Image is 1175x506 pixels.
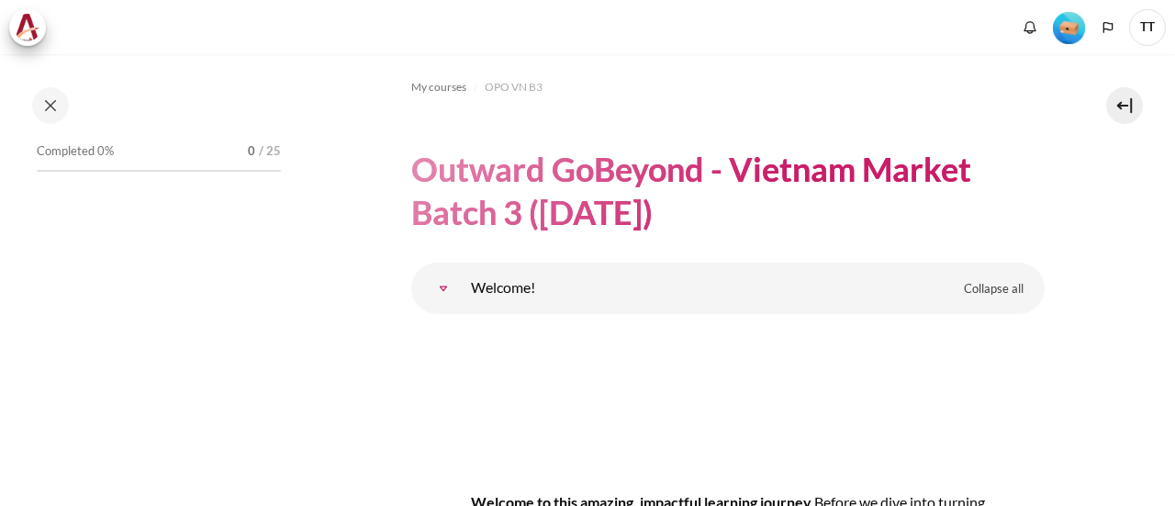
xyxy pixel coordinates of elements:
span: OPO VN B3 [485,79,543,96]
a: Level #1 [1046,10,1092,44]
span: TT [1129,9,1166,46]
img: Level #1 [1053,12,1085,44]
div: Level #1 [1053,10,1085,44]
a: User menu [1129,9,1166,46]
span: Completed 0% [37,142,114,161]
img: Architeck [15,14,40,41]
a: Architeck Architeck [9,9,55,46]
button: Languages [1094,14,1122,41]
a: OPO VN B3 [485,76,543,98]
h1: Outward GoBeyond - Vietnam Market Batch 3 ([DATE]) [411,148,1045,234]
div: Show notification window with no new notifications [1016,14,1044,41]
span: / 25 [259,142,281,161]
span: 0 [248,142,255,161]
nav: Navigation bar [411,73,1045,102]
a: My courses [411,76,466,98]
span: My courses [411,79,466,96]
a: Welcome! [425,270,462,307]
span: Collapse all [964,280,1024,298]
a: Collapse all [950,274,1037,305]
